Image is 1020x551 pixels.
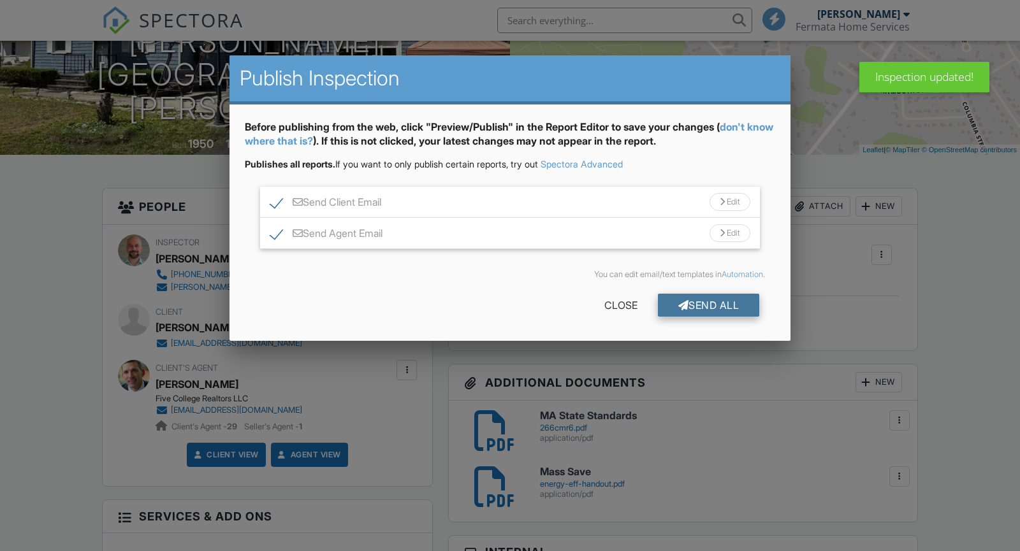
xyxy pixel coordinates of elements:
div: Inspection updated! [859,62,989,92]
div: Edit [710,224,750,242]
span: If you want to only publish certain reports, try out [245,159,538,169]
div: Send All [658,294,760,317]
label: Send Client Email [270,196,381,212]
a: Spectora Advanced [541,159,623,169]
div: Edit [710,193,750,211]
div: Before publishing from the web, click "Preview/Publish" in the Report Editor to save your changes... [245,120,775,159]
label: Send Agent Email [270,227,382,243]
strong: Publishes all reports. [245,159,335,169]
a: Automation [722,269,763,279]
div: Close [584,294,658,317]
h2: Publish Inspection [240,66,780,91]
div: You can edit email/text templates in . [255,269,765,280]
a: don't know where that is? [245,120,773,147]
